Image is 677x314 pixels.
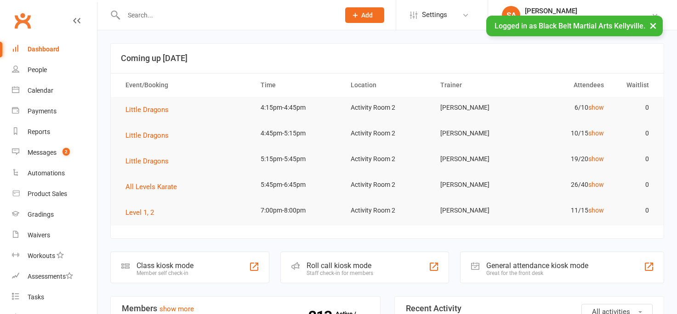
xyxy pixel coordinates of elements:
span: Settings [422,5,447,25]
th: Trainer [432,73,522,97]
td: 6/10 [522,97,612,118]
a: show [588,129,604,137]
span: Add [361,11,373,19]
span: Little Dragons [125,131,169,140]
span: Logged in as Black Belt Martial Arts Kellyville. [495,22,645,30]
th: Location [342,73,432,97]
td: 0 [612,148,657,170]
div: Gradings [28,211,54,218]
div: Assessments [28,273,73,280]
div: General attendance kiosk mode [486,261,588,270]
a: Gradings [12,204,97,225]
div: Payments [28,107,57,115]
div: [PERSON_NAME] [525,7,651,15]
a: show more [159,305,194,313]
a: show [588,104,604,111]
button: Add [345,7,384,23]
div: Waivers [28,231,50,239]
td: 4:45pm-5:15pm [252,123,342,144]
a: Waivers [12,225,97,246]
a: show [588,155,604,163]
div: Great for the front desk [486,270,588,276]
a: Automations [12,163,97,184]
span: Level 1, 2 [125,208,154,217]
a: Product Sales [12,184,97,204]
span: All Levels Karate [125,183,177,191]
th: Attendees [522,73,612,97]
div: Class kiosk mode [137,261,193,270]
div: Black Belt Martial Arts [GEOGRAPHIC_DATA] [525,15,651,23]
td: Activity Room 2 [342,148,432,170]
a: Messages 2 [12,142,97,163]
h3: Members [122,304,369,313]
td: 0 [612,200,657,221]
td: [PERSON_NAME] [432,97,522,118]
a: People [12,60,97,80]
h3: Coming up [DATE] [121,54,654,63]
div: Product Sales [28,190,67,197]
div: Messages [28,149,57,156]
button: All Levels Karate [125,181,183,192]
a: Assessments [12,266,97,287]
td: [PERSON_NAME] [432,123,522,144]
button: Level 1, 2 [125,207,160,218]
div: SA [502,6,520,24]
div: Workouts [28,252,55,259]
div: People [28,66,47,73]
td: 5:15pm-5:45pm [252,148,342,170]
td: 0 [612,123,657,144]
button: × [645,16,661,35]
td: [PERSON_NAME] [432,174,522,196]
a: show [588,181,604,188]
span: 2 [63,148,70,156]
td: [PERSON_NAME] [432,200,522,221]
td: Activity Room 2 [342,123,432,144]
a: Tasks [12,287,97,308]
td: Activity Room 2 [342,97,432,118]
td: 19/20 [522,148,612,170]
a: Calendar [12,80,97,101]
button: Little Dragons [125,156,175,167]
a: show [588,207,604,214]
a: Workouts [12,246,97,266]
div: Dashboard [28,45,59,53]
td: 7:00pm-8:00pm [252,200,342,221]
th: Time [252,73,342,97]
td: 4:15pm-4:45pm [252,97,342,118]
th: Event/Booking [117,73,252,97]
button: Little Dragons [125,130,175,141]
td: Activity Room 2 [342,200,432,221]
a: Dashboard [12,39,97,60]
div: Calendar [28,87,53,94]
h3: Recent Activity [406,304,653,313]
td: 26/40 [522,174,612,196]
div: Staff check-in for members [307,270,373,276]
button: Little Dragons [125,104,175,115]
span: Little Dragons [125,157,169,165]
th: Waitlist [612,73,657,97]
div: Roll call kiosk mode [307,261,373,270]
td: Activity Room 2 [342,174,432,196]
span: Little Dragons [125,106,169,114]
td: 5:45pm-6:45pm [252,174,342,196]
td: 10/15 [522,123,612,144]
a: Reports [12,122,97,142]
div: Tasks [28,293,44,301]
input: Search... [121,9,333,22]
div: Member self check-in [137,270,193,276]
td: 0 [612,174,657,196]
div: Automations [28,169,65,177]
a: Payments [12,101,97,122]
td: 0 [612,97,657,118]
a: Clubworx [11,9,34,32]
td: [PERSON_NAME] [432,148,522,170]
div: Reports [28,128,50,135]
td: 11/15 [522,200,612,221]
